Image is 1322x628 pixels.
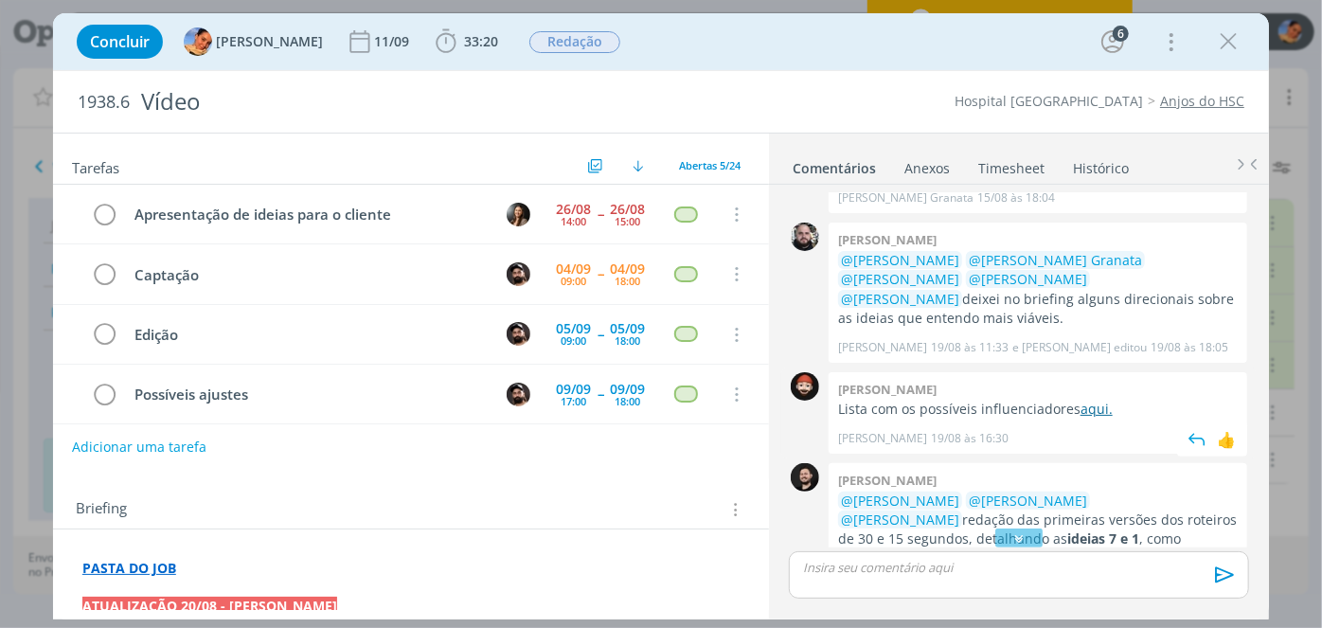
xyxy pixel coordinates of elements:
[1151,339,1228,356] span: 19/08 às 18:05
[791,223,819,251] img: G
[931,339,1009,356] span: 19/08 às 11:33
[464,32,498,50] span: 33:20
[791,372,819,401] img: W
[1081,400,1113,418] a: aqui.
[1072,151,1130,178] a: Histórico
[904,159,950,178] div: Anexos
[507,203,530,226] img: B
[184,27,323,56] button: L[PERSON_NAME]
[931,430,1009,447] span: 19/08 às 16:30
[72,154,119,177] span: Tarefas
[791,463,819,492] img: B
[561,216,586,226] div: 14:00
[838,472,937,489] b: [PERSON_NAME]
[71,430,207,464] button: Adicionar uma tarefa
[216,35,323,48] span: [PERSON_NAME]
[610,322,645,335] div: 05/09
[504,320,532,349] button: B
[507,262,530,286] img: B
[615,335,640,346] div: 18:00
[969,270,1087,288] span: @[PERSON_NAME]
[838,381,937,398] b: [PERSON_NAME]
[841,511,959,529] span: @[PERSON_NAME]
[528,30,621,54] button: Redação
[977,151,1045,178] a: Timesheet
[615,216,640,226] div: 15:00
[76,497,127,522] span: Briefing
[504,200,532,228] button: B
[82,597,337,615] strong: ATUALIZAÇÃO 20/08 - [PERSON_NAME]
[610,203,645,216] div: 26/08
[977,189,1055,206] span: 15/08 às 18:04
[556,383,591,396] div: 09/09
[561,335,586,346] div: 09:00
[841,290,959,308] span: @[PERSON_NAME]
[838,492,1238,569] p: redação das primeiras versões dos roteiros de 30 e 15 segundos, detalhando as , como solicitado,
[841,251,959,269] span: @[PERSON_NAME]
[374,35,413,48] div: 11/09
[1012,339,1147,356] span: e [PERSON_NAME] editou
[127,323,489,347] div: Edição
[679,158,741,172] span: Abertas 5/24
[1113,26,1129,42] div: 6
[556,262,591,276] div: 04/09
[598,267,603,280] span: --
[1217,428,1236,451] div: 👍
[1098,27,1128,57] button: 6
[615,276,640,286] div: 18:00
[507,322,530,346] img: B
[1160,92,1244,110] a: Anjos do HSC
[504,380,532,408] button: B
[127,263,489,287] div: Captação
[610,383,645,396] div: 09/09
[838,400,1238,419] p: Lista com os possíveis influenciadores
[838,231,937,248] b: [PERSON_NAME]
[561,276,586,286] div: 09:00
[561,396,586,406] div: 17:00
[431,27,503,57] button: 33:20
[598,328,603,341] span: --
[1183,425,1211,454] img: answer.svg
[53,13,1269,619] div: dialog
[127,383,489,406] div: Possíveis ajustes
[838,251,1238,329] p: deixei no briefing alguns direcionais sobre as ideias que entendo mais viáveis.
[77,25,163,59] button: Concluir
[792,151,877,178] a: Comentários
[633,160,644,171] img: arrow-down.svg
[507,383,530,406] img: B
[615,396,640,406] div: 18:00
[184,27,212,56] img: L
[838,430,927,447] p: [PERSON_NAME]
[78,92,130,113] span: 1938.6
[529,31,620,53] span: Redação
[838,189,974,206] p: [PERSON_NAME] Granata
[127,203,489,226] div: Apresentação de ideias para o cliente
[969,251,1142,269] span: @[PERSON_NAME] Granata
[1067,529,1139,547] strong: ideias 7 e 1
[610,262,645,276] div: 04/09
[969,492,1087,510] span: @[PERSON_NAME]
[598,207,603,221] span: --
[504,260,532,288] button: B
[556,322,591,335] div: 05/09
[955,92,1143,110] a: Hospital [GEOGRAPHIC_DATA]
[556,203,591,216] div: 26/08
[598,387,603,401] span: --
[82,559,176,577] a: PASTA DO JOB
[838,339,927,356] p: [PERSON_NAME]
[134,79,751,125] div: Vídeo
[841,492,959,510] span: @[PERSON_NAME]
[90,34,150,49] span: Concluir
[841,270,959,288] span: @[PERSON_NAME]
